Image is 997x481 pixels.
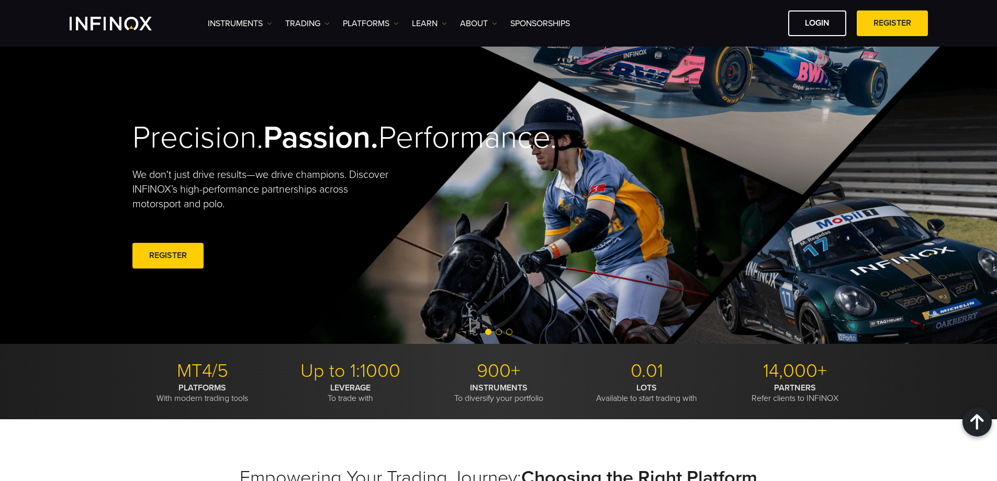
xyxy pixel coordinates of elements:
strong: PLATFORMS [178,383,226,393]
a: LOGIN [788,10,846,36]
a: REGISTER [132,243,204,269]
a: SPONSORSHIPS [510,17,570,30]
a: TRADING [285,17,330,30]
p: MT4/5 [132,360,273,383]
a: INFINOX Logo [70,17,176,30]
p: To diversify your portfolio [429,383,569,404]
strong: Passion. [263,119,378,156]
strong: PARTNERS [774,383,816,393]
strong: LEVERAGE [330,383,371,393]
p: 0.01 [577,360,717,383]
a: Learn [412,17,447,30]
p: Refer clients to INFINOX [725,383,865,404]
strong: LOTS [636,383,657,393]
p: With modern trading tools [132,383,273,404]
strong: INSTRUMENTS [470,383,528,393]
h2: Precision. Performance. [132,119,462,157]
a: Instruments [208,17,272,30]
p: 14,000+ [725,360,865,383]
span: Go to slide 2 [496,329,502,335]
p: Available to start trading with [577,383,717,404]
p: Up to 1:1000 [281,360,421,383]
a: ABOUT [460,17,497,30]
a: PLATFORMS [343,17,399,30]
a: REGISTER [857,10,928,36]
span: Go to slide 3 [506,329,512,335]
span: Go to slide 1 [485,329,491,335]
p: 900+ [429,360,569,383]
p: To trade with [281,383,421,404]
p: We don't just drive results—we drive champions. Discover INFINOX’s high-performance partnerships ... [132,167,396,211]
